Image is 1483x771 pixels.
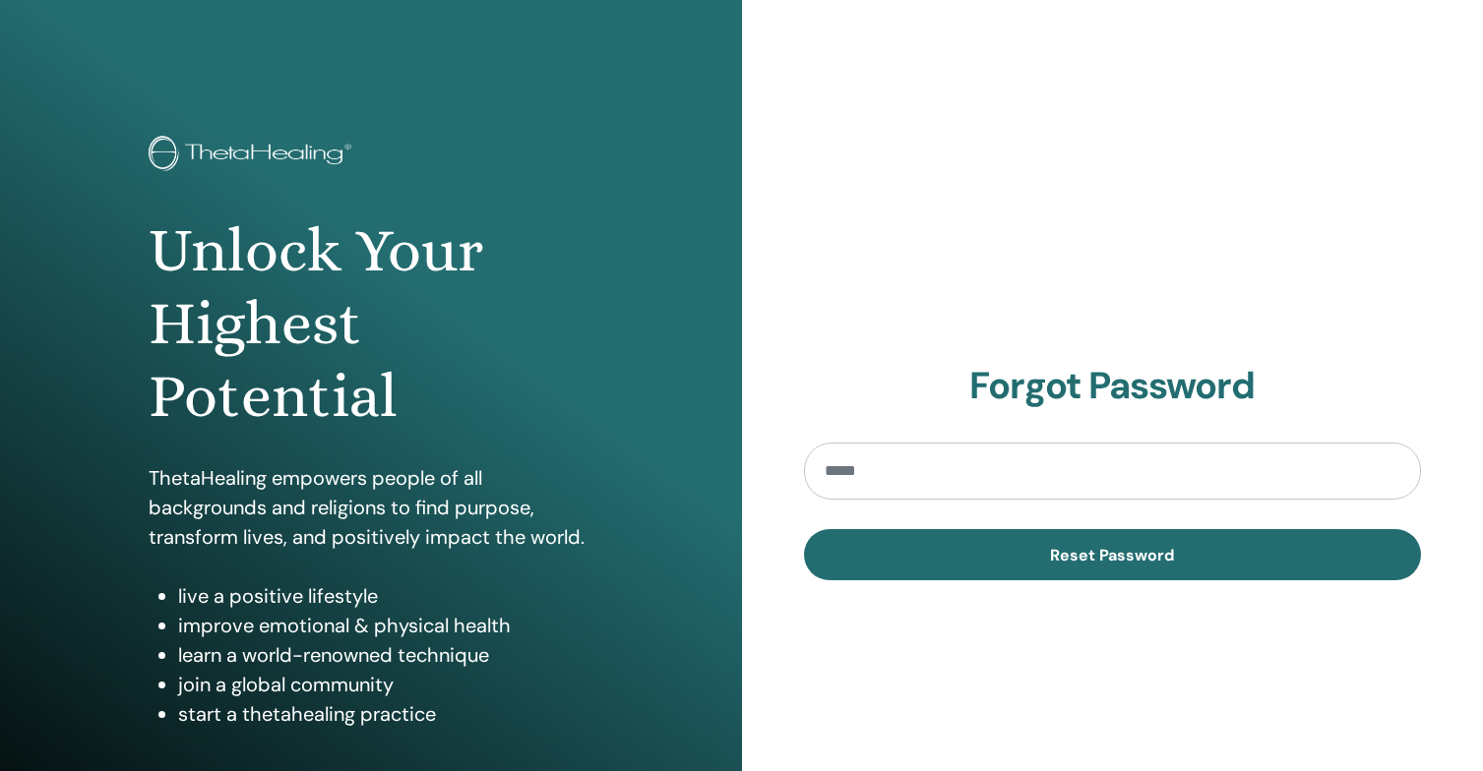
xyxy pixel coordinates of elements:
[178,640,593,670] li: learn a world-renowned technique
[178,699,593,729] li: start a thetahealing practice
[178,611,593,640] li: improve emotional & physical health
[1050,545,1174,565] span: Reset Password
[178,581,593,611] li: live a positive lifestyle
[178,670,593,699] li: join a global community
[804,364,1422,409] h2: Forgot Password
[804,529,1422,580] button: Reset Password
[149,463,593,552] p: ThetaHealing empowers people of all backgrounds and religions to find purpose, transform lives, a...
[149,214,593,434] h1: Unlock Your Highest Potential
